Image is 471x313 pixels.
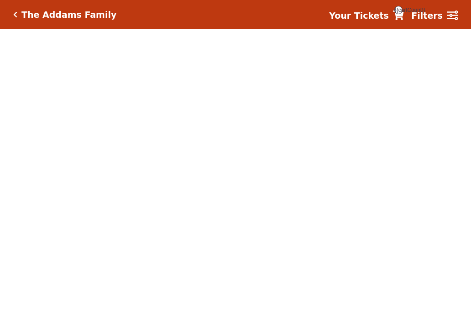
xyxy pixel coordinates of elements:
a: Filters [411,9,458,22]
strong: Filters [411,11,443,21]
h5: The Addams Family [21,10,116,20]
strong: Your Tickets [329,11,389,21]
a: Click here to go back to filters [13,11,17,18]
span: {{cartCount}} [394,6,403,14]
a: Your Tickets {{cartCount}} [329,9,404,22]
